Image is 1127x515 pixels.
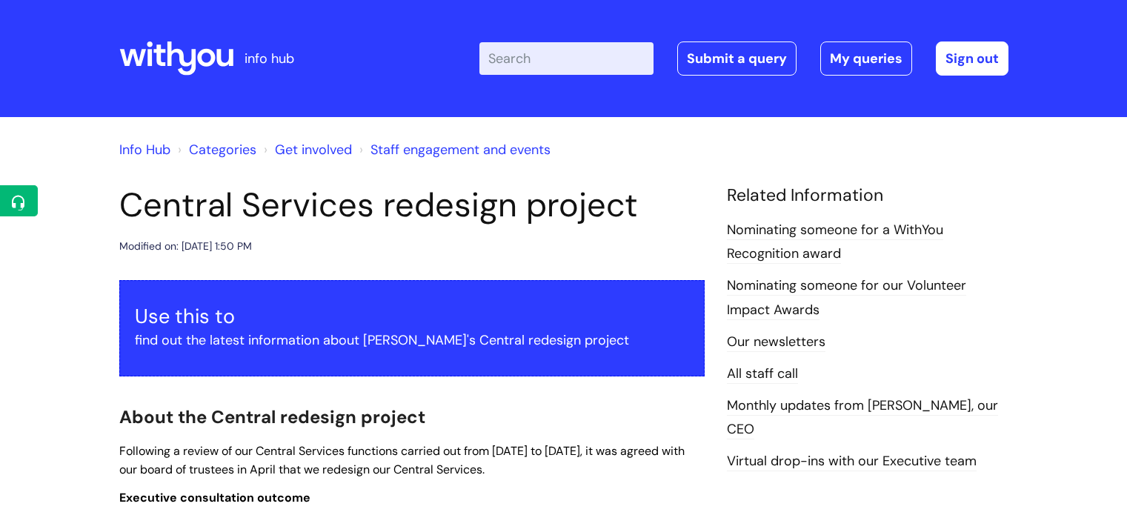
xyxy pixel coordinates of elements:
span: About the Central redesign project [119,405,425,428]
h3: Use this to [135,305,689,328]
li: Staff engagement and events [356,138,551,162]
a: Categories [189,141,256,159]
input: Search [479,42,654,75]
p: find out the latest information about [PERSON_NAME]'s Central redesign project [135,328,689,352]
span: Executive consultation outcome [119,490,310,505]
div: | - [479,41,1008,76]
li: Solution home [174,138,256,162]
a: Sign out [936,41,1008,76]
a: Nominating someone for a WithYou Recognition award [727,221,943,264]
h1: Central Services redesign project [119,185,705,225]
p: info hub [245,47,294,70]
h4: Related Information [727,185,1008,206]
a: Staff engagement and events [370,141,551,159]
a: All staff call [727,365,798,384]
li: Get involved [260,138,352,162]
a: Submit a query [677,41,797,76]
a: Virtual drop-ins with our Executive team [727,452,977,471]
a: Monthly updates from [PERSON_NAME], our CEO [727,396,998,439]
span: Following a review of our Central Services functions carried out from [DATE] to [DATE], it was ag... [119,443,685,477]
a: Our newsletters [727,333,825,352]
a: Info Hub [119,141,170,159]
a: Nominating someone for our Volunteer Impact Awards [727,276,966,319]
a: Get involved [275,141,352,159]
a: My queries [820,41,912,76]
div: Modified on: [DATE] 1:50 PM [119,237,252,256]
